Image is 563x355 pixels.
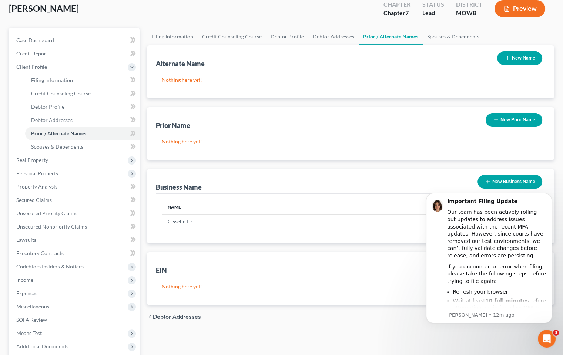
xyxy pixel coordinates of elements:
span: Unsecured Priority Claims [16,210,77,216]
a: Filing Information [25,74,140,87]
i: chevron_left [147,314,153,320]
span: Codebtors Insiders & Notices [16,263,84,270]
div: District [456,0,483,9]
iframe: Intercom live chat [538,330,556,348]
span: Property Analysis [16,183,57,190]
button: Preview [495,0,545,17]
span: Personal Property [16,170,58,176]
span: SOFA Review [16,317,47,323]
a: Spouses & Dependents [423,28,484,45]
span: Credit Counseling Course [31,90,91,97]
button: New Name [497,51,542,65]
span: Credit Report [16,50,48,57]
div: EIN [156,266,167,275]
div: Lead [422,9,444,17]
span: Executory Contracts [16,250,64,256]
button: chevron_left Debtor Addresses [147,314,201,320]
button: New Prior Name [486,113,542,127]
span: Prior / Alternate Names [31,130,86,136]
span: Lawsuits [16,237,36,243]
span: Real Property [16,157,48,163]
a: Debtor Profile [25,100,140,114]
div: Status [422,0,444,9]
a: Property Analysis [10,180,140,193]
a: Case Dashboard [10,34,140,47]
span: Debtor Profile [31,104,64,110]
div: Business Name [156,183,202,192]
div: Alternate Name [156,59,205,68]
a: Credit Report [10,47,140,60]
p: Nothing here yet! [162,283,539,290]
span: Additional Documents [16,343,68,349]
a: Unsecured Priority Claims [10,207,140,220]
span: Expenses [16,290,37,296]
span: 7 [405,9,409,16]
span: Debtor Addresses [31,117,73,123]
a: Secured Claims [10,193,140,207]
a: Spouses & Dependents [25,140,140,153]
span: Filing Information [31,77,73,83]
p: Nothing here yet! [162,76,539,84]
span: Miscellaneous [16,303,49,310]
th: Name [162,200,377,214]
span: Debtor Addresses [153,314,201,320]
span: Client Profile [16,64,47,70]
span: Means Test [16,330,42,336]
a: Executory Contracts [10,247,140,260]
div: Chapter [383,0,410,9]
span: Income [16,277,33,283]
span: Spouses & Dependents [31,143,83,150]
a: Credit Counseling Course [25,87,140,100]
span: 3 [553,330,559,336]
button: New Business Name [477,175,542,189]
td: Gisselle LLC [162,214,377,229]
a: Unsecured Nonpriority Claims [10,220,140,233]
div: Prior Name [156,121,190,130]
a: Lawsuits [10,233,140,247]
a: Credit Counseling Course [198,28,266,45]
a: Debtor Profile [266,28,308,45]
a: Debtor Addresses [25,114,140,127]
span: [PERSON_NAME] [9,3,79,14]
div: Chapter [383,9,410,17]
a: Filing Information [147,28,198,45]
p: Nothing here yet! [162,138,539,145]
a: Debtor Addresses [308,28,359,45]
a: SOFA Review [10,313,140,327]
div: MOWB [456,9,483,17]
span: Case Dashboard [16,37,54,43]
a: Prior / Alternate Names [25,127,140,140]
span: Secured Claims [16,197,52,203]
span: Unsecured Nonpriority Claims [16,223,87,230]
iframe: Intercom notifications message [415,184,563,351]
a: Prior / Alternate Names [359,28,423,45]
